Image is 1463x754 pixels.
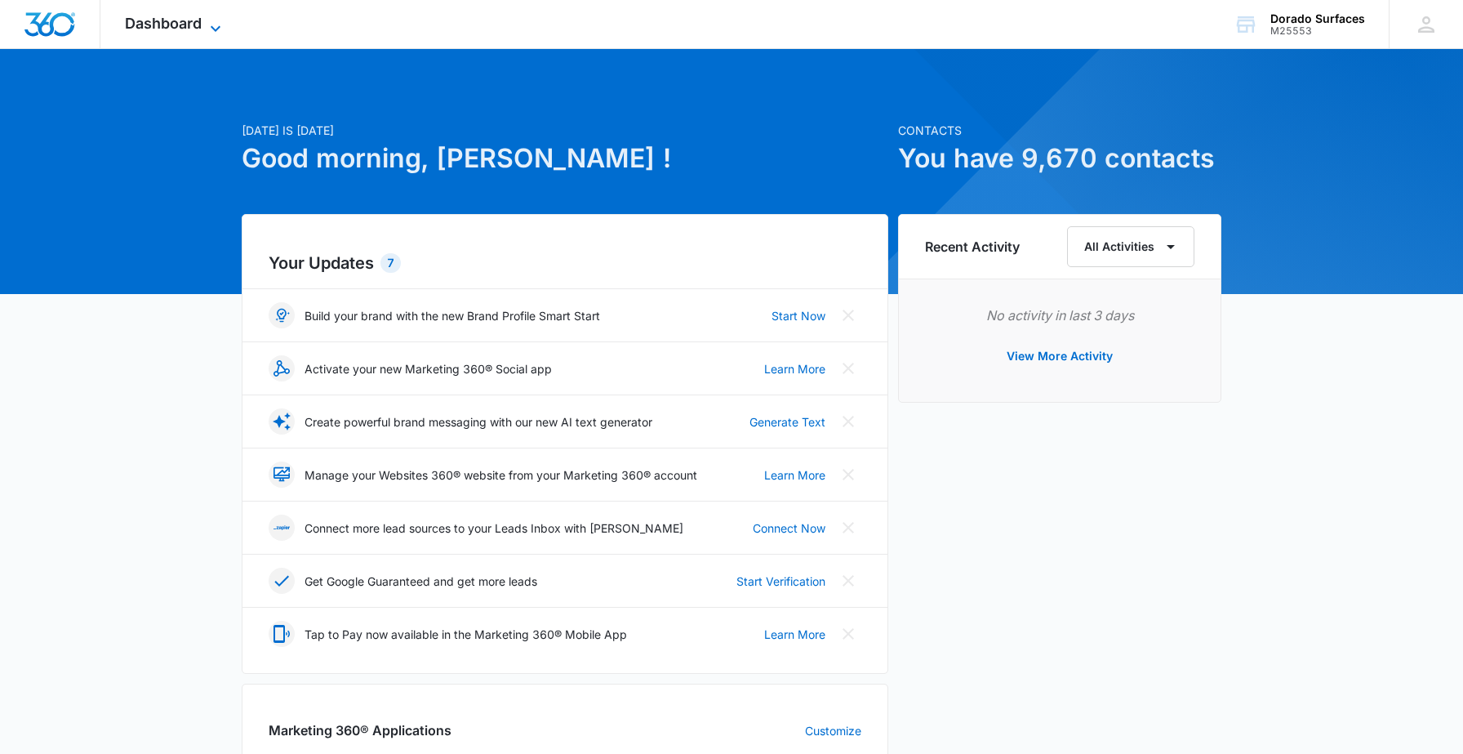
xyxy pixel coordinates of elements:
[269,721,451,740] h2: Marketing 360® Applications
[269,251,861,275] h2: Your Updates
[835,621,861,647] button: Close
[835,515,861,541] button: Close
[1270,12,1365,25] div: account name
[990,337,1129,376] button: View More Activity
[764,360,825,377] a: Learn More
[835,462,861,488] button: Close
[242,122,888,139] p: [DATE] is [DATE]
[925,306,1194,325] p: No activity in last 3 days
[835,568,861,594] button: Close
[305,466,697,484] p: Manage your Websites 360® website from your Marketing 360® account
[242,139,888,178] h1: Good morning, [PERSON_NAME] !
[305,307,600,324] p: Build your brand with the new Brand Profile Smart Start
[835,302,861,328] button: Close
[305,626,627,643] p: Tap to Pay now available in the Marketing 360® Mobile App
[764,466,825,484] a: Learn More
[805,722,861,739] a: Customize
[753,520,825,537] a: Connect Now
[749,413,825,431] a: Generate Text
[772,307,825,324] a: Start Now
[305,360,552,377] p: Activate your new Marketing 360® Social app
[1270,25,1365,37] div: account id
[305,413,652,431] p: Create powerful brand messaging with our new AI text generator
[835,408,861,435] button: Close
[835,355,861,381] button: Close
[898,122,1221,139] p: Contacts
[305,520,683,537] p: Connect more lead sources to your Leads Inbox with [PERSON_NAME]
[1067,226,1194,267] button: All Activities
[925,237,1020,257] h6: Recent Activity
[736,573,825,590] a: Start Verification
[305,573,537,590] p: Get Google Guaranteed and get more leads
[380,253,401,273] div: 7
[764,626,825,643] a: Learn More
[125,15,202,32] span: Dashboard
[898,139,1221,178] h1: You have 9,670 contacts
